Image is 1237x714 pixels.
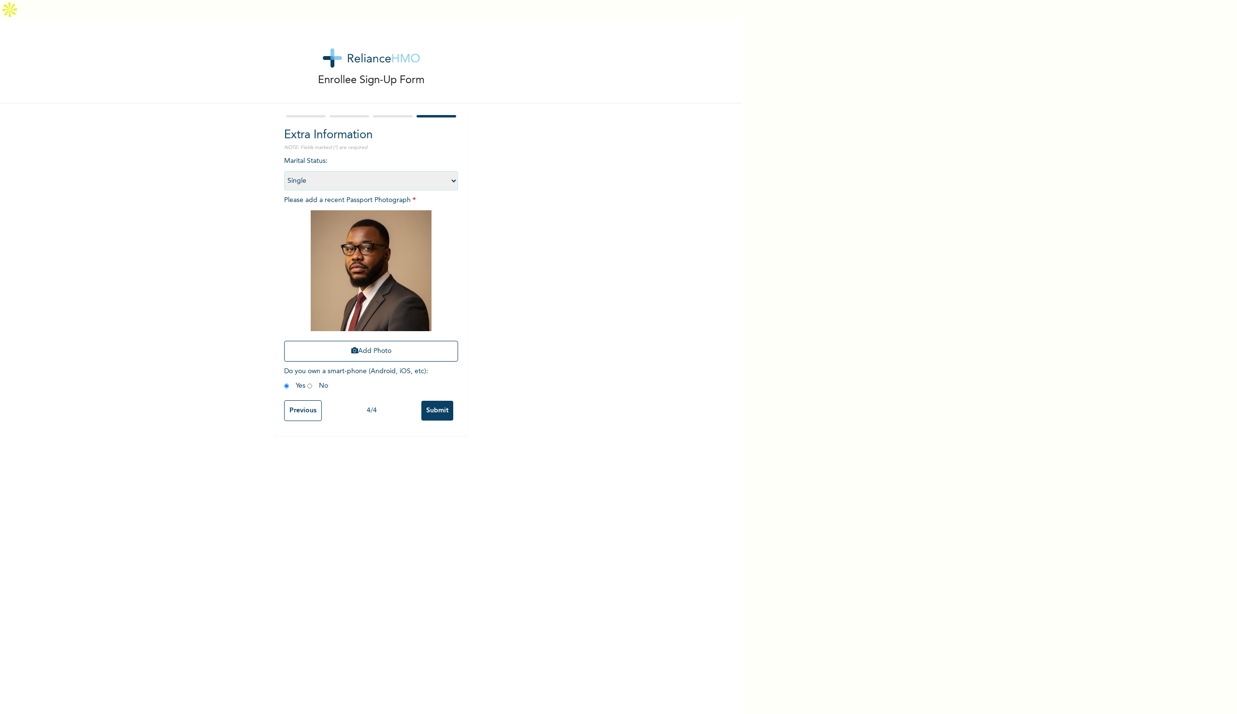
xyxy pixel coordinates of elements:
[421,401,453,421] input: Submit
[318,73,425,88] p: Enrollee Sign-Up Form
[284,158,458,184] span: Marital Status :
[322,406,421,416] div: 4 / 4
[284,144,458,151] p: NOTE: Fields marked (*) are required
[311,210,432,331] img: Crop
[284,368,428,389] span: Do you own a smart-phone (Android, iOS, etc) : Yes No
[284,400,322,421] input: Previous
[284,197,458,366] span: Please add a recent Passport Photograph
[284,341,458,362] button: Add Photo
[323,48,420,68] img: logo
[284,127,458,144] h2: Extra Information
